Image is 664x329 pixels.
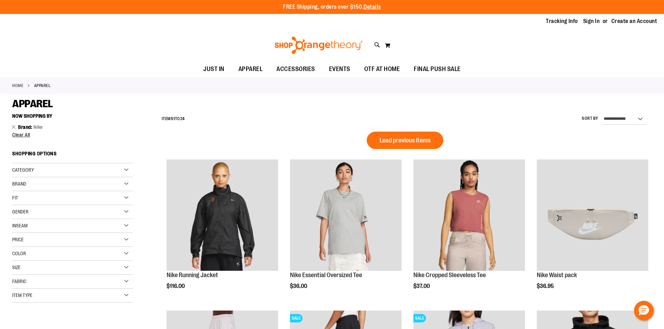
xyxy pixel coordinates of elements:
div: product [163,156,282,307]
div: product [287,156,405,307]
span: ACCESSORIES [276,61,315,77]
span: Size [12,265,21,270]
a: Create an Account [611,17,657,25]
a: Tracking Info [546,17,578,25]
span: Brand [18,124,33,130]
a: Details [364,4,381,10]
a: APPAREL [231,61,270,77]
p: FREE Shipping, orders over $150. [283,3,381,11]
span: Gender [12,209,29,214]
span: OTF AT HOME [364,61,400,77]
span: EVENTS [329,61,350,77]
a: Sign In [583,17,600,25]
img: Nike Running Jacket [167,159,278,271]
span: $36.95 [537,283,555,289]
span: APPAREL [12,98,53,110]
div: product [410,156,528,307]
button: Hello, have a question? Let’s chat. [634,301,654,320]
img: Main view of 2024 Convention Nike Waistpack [537,159,648,271]
strong: Shopping Options [12,148,133,163]
a: Nike Essential Oversized Tee [290,159,402,272]
span: Fabric [12,279,26,284]
span: 1 [173,116,175,121]
a: OTF AT HOME [357,61,407,77]
a: Nike Cropped Sleeveless Tee [413,159,525,272]
a: Main view of 2024 Convention Nike Waistpack [537,159,648,272]
span: Brand [12,181,26,187]
a: Home [12,83,23,89]
span: Inseam [12,223,28,228]
span: $116.00 [167,283,186,289]
span: APPAREL [238,61,263,77]
span: $36.00 [290,283,308,289]
button: Load previous items [367,132,443,149]
button: Now Shopping by [12,110,56,122]
img: Nike Essential Oversized Tee [290,159,402,271]
label: Sort By [582,116,598,122]
a: Nike Essential Oversized Tee [290,272,362,279]
h2: Items to [162,113,185,124]
span: Color [12,251,26,256]
span: Clear All [12,132,30,138]
a: Clear All [12,132,133,137]
span: Nike [33,124,43,130]
a: Nike Running Jacket [167,159,278,272]
span: Fit [12,195,18,201]
img: Shop Orangetheory [274,37,364,54]
span: Load previous items [380,137,430,144]
a: JUST IN [196,61,231,77]
span: JUST IN [203,61,224,77]
a: Nike Running Jacket [167,272,218,279]
img: Nike Cropped Sleeveless Tee [413,159,525,271]
span: FINAL PUSH SALE [414,61,461,77]
span: $37.00 [413,283,431,289]
span: 24 [180,116,185,121]
span: SALE [290,314,303,322]
span: Category [12,167,34,173]
span: Item Type [12,292,32,298]
a: EVENTS [322,61,357,77]
a: Nike Cropped Sleeveless Tee [413,272,486,279]
a: FINAL PUSH SALE [407,61,468,77]
strong: APPAREL [34,83,51,89]
a: ACCESSORIES [269,61,322,77]
a: Nike Waist pack [537,272,577,279]
span: Price [12,237,24,242]
span: SALE [413,314,426,322]
div: product [533,156,652,307]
